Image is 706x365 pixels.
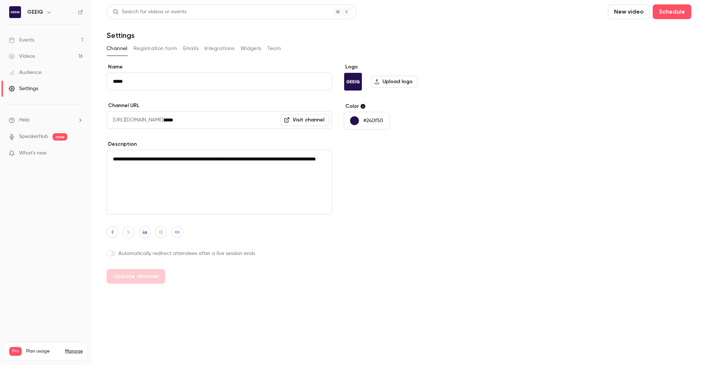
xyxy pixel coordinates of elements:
h6: GEEIQ [27,8,43,16]
span: Pro [9,347,22,356]
label: Color [344,103,457,110]
div: Search for videos or events [113,8,186,16]
a: SpeakerHub [19,133,48,141]
button: New video [608,4,650,19]
p: #240f50 [363,117,383,124]
button: Team [267,43,281,54]
span: Plan usage [26,348,61,354]
label: Channel URL [107,102,332,109]
button: #240f50 [344,112,390,130]
button: Widgets [240,43,261,54]
button: Integrations [204,43,235,54]
div: Events [9,36,34,44]
img: GEEIQ [344,73,362,91]
h1: Settings [107,31,135,40]
button: Registration form [133,43,177,54]
button: Schedule [653,4,691,19]
span: [URL][DOMAIN_NAME] [107,111,163,129]
span: What's new [19,149,47,157]
button: Channel [107,43,128,54]
button: Emails [183,43,199,54]
div: Settings [9,85,38,92]
label: Name [107,63,332,71]
a: Manage [65,348,83,354]
div: Videos [9,53,35,60]
span: Help [19,116,30,124]
label: Description [107,141,332,148]
img: GEEIQ [9,6,21,18]
span: new [53,133,67,141]
label: Logo [344,63,457,71]
a: Visit channel [281,114,329,126]
li: help-dropdown-opener [9,116,83,124]
label: Upload logo [371,76,417,88]
div: Audience [9,69,42,76]
label: Automatically redirect attendees after a live session ends [107,250,332,257]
